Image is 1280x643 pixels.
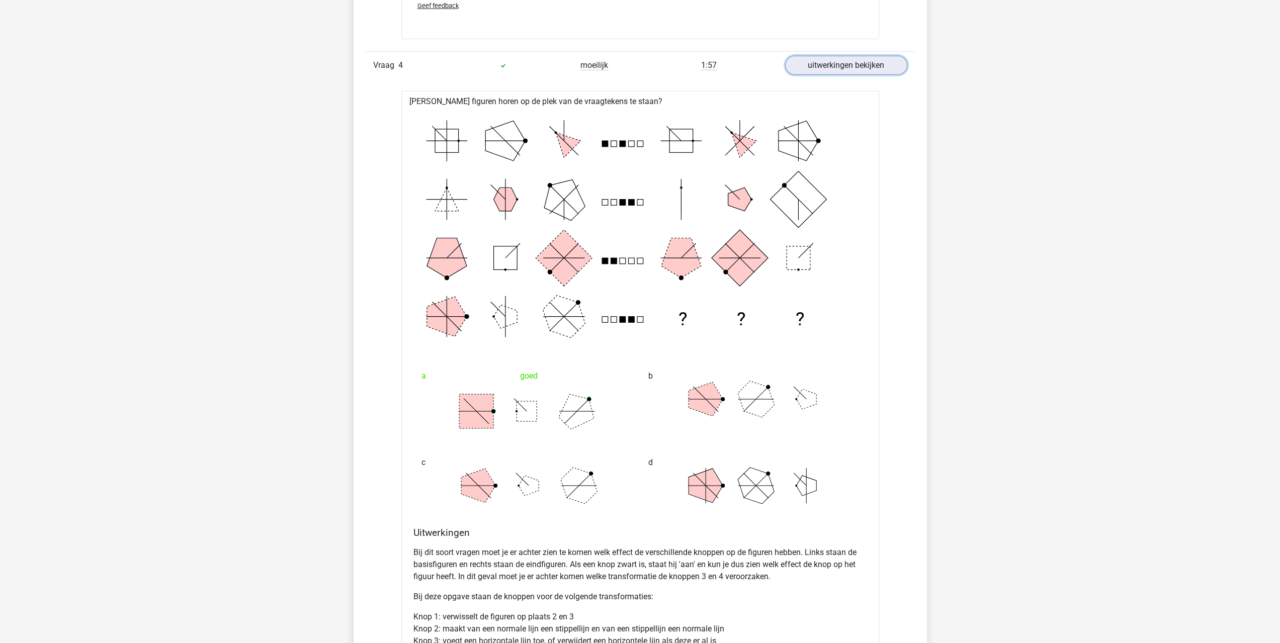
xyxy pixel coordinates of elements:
[413,527,867,538] h4: Uitwerkingen
[648,366,653,386] span: b
[413,546,867,583] p: Bij dit soort vragen moet je er achter zien te komen welk effect de verschillende knoppen op de f...
[413,591,867,603] p: Bij deze opgave staan de knoppen voor de volgende transformaties:
[398,60,403,70] span: 4
[373,59,398,71] span: Vraag
[737,308,746,330] text: ?
[421,366,426,386] span: a
[580,60,608,70] span: moeilijk
[785,56,907,75] a: uitwerkingen bekijken
[417,2,459,10] span: Geef feedback
[421,366,632,386] div: goed
[678,308,687,330] text: ?
[648,452,653,473] span: d
[421,452,425,473] span: c
[795,308,804,330] text: ?
[701,60,717,70] span: 1:57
